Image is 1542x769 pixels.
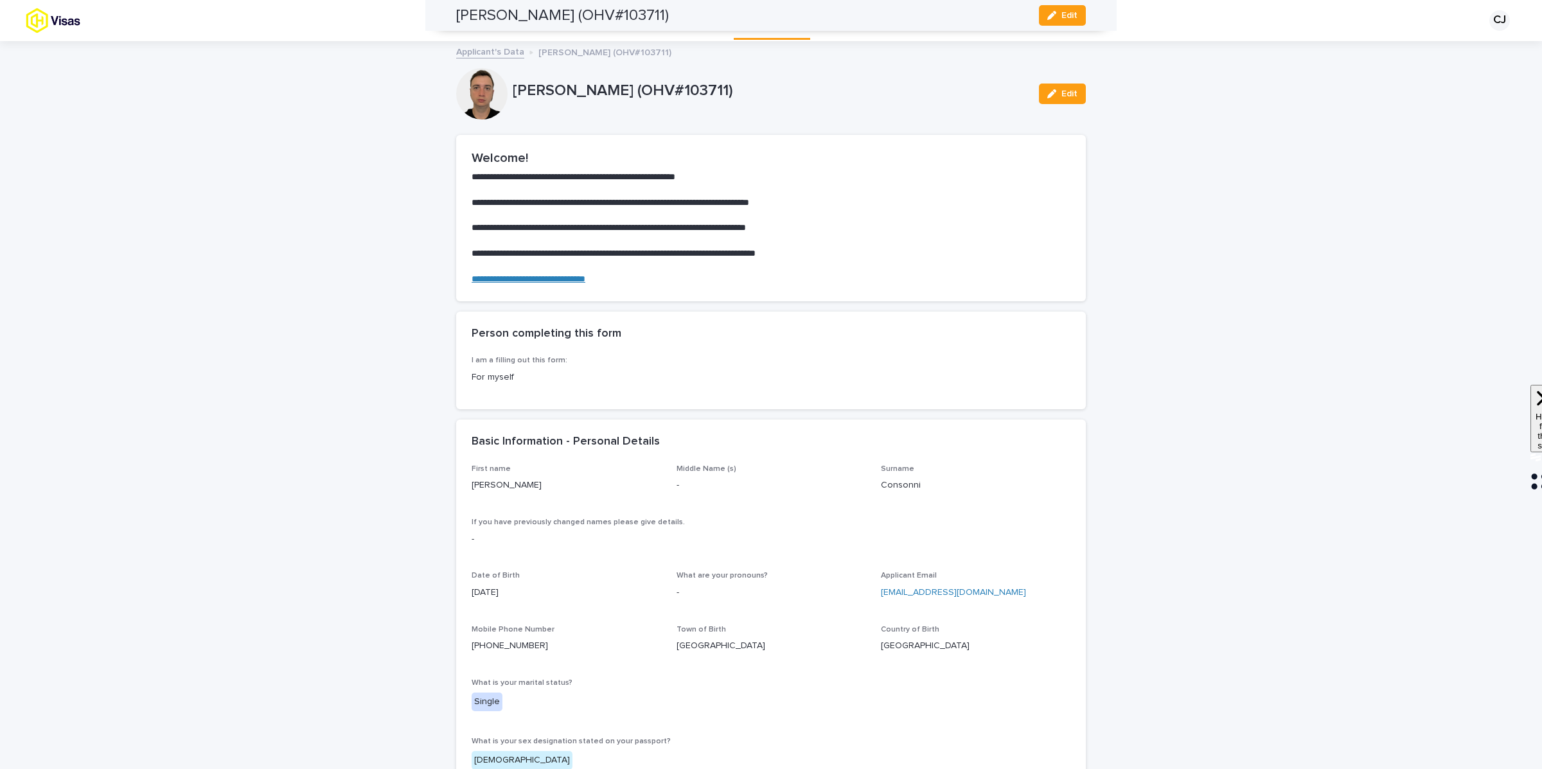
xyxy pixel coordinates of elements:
span: Middle Name (s) [677,465,736,473]
span: If you have previously changed names please give details. [472,518,685,526]
span: What is your marital status? [472,679,572,687]
div: Single [472,693,502,711]
a: [PHONE_NUMBER] [472,641,548,650]
span: Edit [1061,89,1077,98]
span: Surname [881,465,914,473]
p: [PERSON_NAME] [472,479,661,492]
h2: Welcome! [472,150,1070,166]
span: Country of Birth [881,626,939,633]
p: [PERSON_NAME] (OHV#103711) [538,44,671,58]
button: Edit [1039,84,1086,104]
span: Date of Birth [472,572,520,579]
span: First name [472,465,511,473]
span: Town of Birth [677,626,726,633]
h2: Person completing this form [472,327,621,341]
p: [GEOGRAPHIC_DATA] [881,639,1070,653]
div: CJ [1489,10,1510,31]
span: I am a filling out this form: [472,357,567,364]
p: - [677,586,866,599]
p: - [472,533,1070,546]
h2: Basic Information - Personal Details [472,435,660,449]
a: [EMAIL_ADDRESS][DOMAIN_NAME] [881,588,1026,597]
p: Consonni [881,479,1070,492]
span: Mobile Phone Number [472,626,554,633]
p: [DATE] [472,586,661,599]
a: Applicant's Data [456,44,524,58]
p: [GEOGRAPHIC_DATA] [677,639,866,653]
p: For myself [472,371,661,384]
span: What is your sex designation stated on your passport? [472,738,671,745]
p: - [677,479,866,492]
span: Applicant Email [881,572,937,579]
p: [PERSON_NAME] (OHV#103711) [513,82,1029,100]
img: tx8HrbJQv2PFQx4TXEq5 [26,8,126,33]
span: What are your pronouns? [677,572,768,579]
